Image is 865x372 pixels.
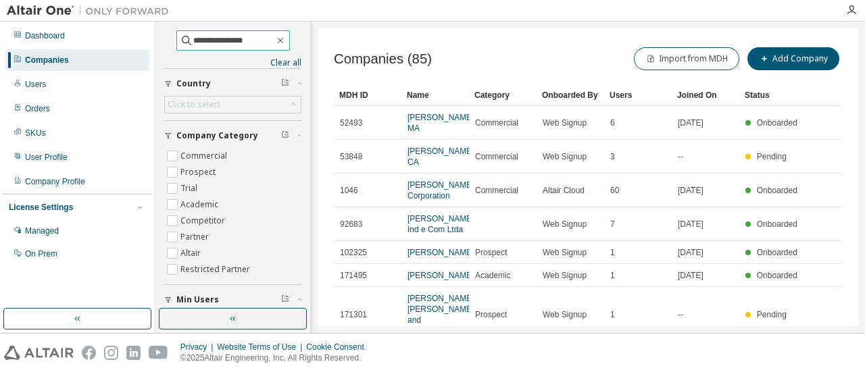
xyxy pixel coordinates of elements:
a: [PERSON_NAME] Ind e Com Ltda [407,214,474,234]
div: Status [745,84,801,106]
span: Web Signup [543,219,587,230]
span: 1 [610,247,615,258]
img: facebook.svg [82,346,96,360]
span: [DATE] [678,185,703,196]
div: Onboarded By [542,84,599,106]
div: Managed [25,225,59,236]
img: instagram.svg [104,346,118,360]
span: Onboarded [757,248,797,257]
div: Click to select [168,99,220,110]
label: Restricted Partner [180,261,253,277]
span: Clear filter [281,294,289,305]
button: Add Company [747,47,839,70]
label: Competitor [180,213,228,229]
span: Pending [757,310,787,319]
div: Category [474,84,531,106]
div: Click to select [165,97,301,113]
span: 1 [610,270,615,281]
span: [DATE] [678,270,703,281]
span: Clear filter [281,130,289,141]
a: Clear all [164,57,301,68]
img: linkedin.svg [126,346,141,360]
img: Altair One [7,4,176,18]
div: Website Terms of Use [217,342,306,352]
span: [DATE] [678,219,703,230]
span: -- [678,309,683,320]
span: Companies (85) [334,51,432,67]
span: 171495 [340,270,367,281]
div: Dashboard [25,30,65,41]
span: Commercial [475,117,518,128]
div: Joined On [677,84,734,106]
span: 1046 [340,185,358,196]
span: Web Signup [543,309,587,320]
button: Import from MDH [634,47,739,70]
span: [DATE] [678,247,703,258]
a: [PERSON_NAME] [407,248,474,257]
span: 6 [610,117,615,128]
a: [PERSON_NAME] Corporation [407,180,474,201]
span: Clear filter [281,78,289,89]
span: 3 [610,151,615,162]
button: Company Category [164,121,301,151]
span: Onboarded [757,118,797,128]
div: Cookie Consent [306,342,372,352]
div: Company Profile [25,176,85,187]
span: Country [176,78,211,89]
div: SKUs [25,128,46,138]
label: Trial [180,180,200,196]
span: Web Signup [543,247,587,258]
span: 1 [610,309,615,320]
label: Altair [180,245,203,261]
span: Min Users [176,294,219,305]
span: 92683 [340,219,362,230]
span: 60 [610,185,619,196]
div: Orders [25,103,50,114]
label: Commercial [180,148,230,164]
span: Company Category [176,130,258,141]
div: Privacy [180,342,217,352]
span: -- [678,151,683,162]
button: Min Users [164,285,301,315]
a: [PERSON_NAME]-CA [407,147,477,167]
label: Academic [180,196,221,213]
span: Academic [475,270,511,281]
span: [DATE] [678,117,703,128]
div: MDH ID [339,84,396,106]
a: [PERSON_NAME] [407,271,474,280]
span: Commercial [475,151,518,162]
a: [PERSON_NAME], [PERSON_NAME] and [PERSON_NAME] [407,294,476,336]
span: Onboarded [757,219,797,229]
div: Users [25,79,46,90]
div: User Profile [25,152,68,163]
span: Onboarded [757,186,797,195]
label: Prospect [180,164,218,180]
span: Web Signup [543,151,587,162]
img: youtube.svg [149,346,168,360]
span: Pending [757,152,787,161]
span: Web Signup [543,270,587,281]
span: Altair Cloud [543,185,585,196]
p: © 2025 Altair Engineering, Inc. All Rights Reserved. [180,352,372,364]
button: Country [164,69,301,99]
span: Prospect [475,247,507,258]
a: [PERSON_NAME]- MA [407,113,477,133]
img: altair_logo.svg [4,346,74,360]
span: 171301 [340,309,367,320]
span: 7 [610,219,615,230]
div: Name [407,84,464,106]
div: License Settings [9,202,73,213]
label: Partner [180,229,212,245]
span: Web Signup [543,117,587,128]
span: Onboarded [757,271,797,280]
span: 52493 [340,117,362,128]
span: Prospect [475,309,507,320]
span: 53848 [340,151,362,162]
div: Companies [25,55,69,65]
span: Commercial [475,185,518,196]
div: Users [610,84,666,106]
div: On Prem [25,248,57,259]
span: 102325 [340,247,367,258]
